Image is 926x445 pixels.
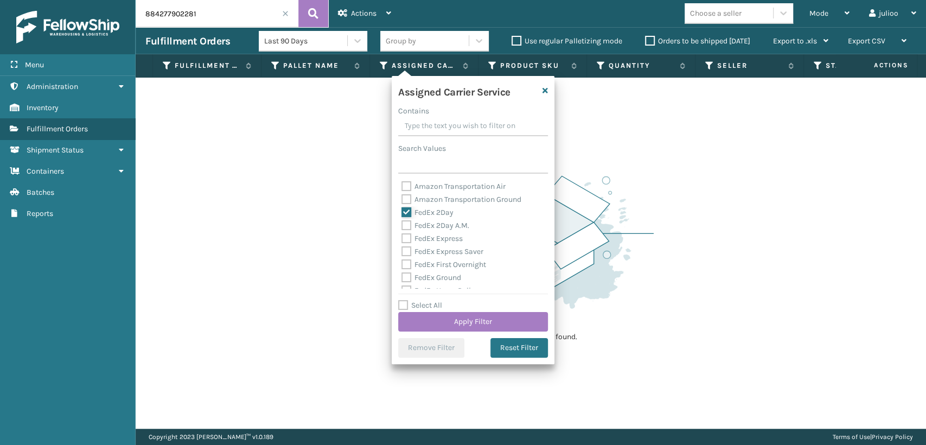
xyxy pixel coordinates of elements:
label: Amazon Transportation Ground [401,195,521,204]
label: Amazon Transportation Air [401,182,506,191]
span: Export CSV [848,36,885,46]
label: FedEx Home Delivery [401,286,485,295]
span: Shipment Status [27,145,84,155]
button: Reset Filter [490,338,548,358]
span: Containers [27,167,64,176]
label: Status [826,61,891,71]
a: Privacy Policy [872,433,913,441]
button: Remove Filter [398,338,464,358]
label: Fulfillment Order Id [175,61,240,71]
label: FedEx Express Saver [401,247,483,256]
p: Copyright 2023 [PERSON_NAME]™ v 1.0.189 [149,429,273,445]
span: Menu [25,60,44,69]
label: Orders to be shipped [DATE] [645,36,750,46]
label: Pallet Name [283,61,349,71]
img: logo [16,11,119,43]
label: Seller [717,61,783,71]
span: Batches [27,188,54,197]
a: Terms of Use [833,433,870,441]
span: Actions [351,9,376,18]
label: FedEx Ground [401,273,461,282]
span: Actions [839,56,915,74]
span: Reports [27,209,53,218]
h3: Fulfillment Orders [145,35,230,48]
button: Apply Filter [398,312,548,332]
span: Inventory [27,103,59,112]
div: Choose a seller [690,8,742,19]
span: Administration [27,82,78,91]
label: Assigned Carrier Service [392,61,457,71]
input: Type the text you wish to filter on [398,117,548,136]
label: Search Values [398,143,446,154]
label: FedEx 2Day A.M. [401,221,469,230]
span: Fulfillment Orders [27,124,88,133]
span: Mode [809,9,828,18]
label: FedEx 2Day [401,208,454,217]
label: Product SKU [500,61,566,71]
label: Quantity [609,61,674,71]
span: Export to .xls [773,36,817,46]
label: FedEx First Overnight [401,260,486,269]
div: Last 90 Days [264,35,348,47]
label: Select All [398,301,442,310]
h4: Assigned Carrier Service [398,82,510,99]
label: Contains [398,105,429,117]
div: | [833,429,913,445]
label: Use regular Palletizing mode [512,36,622,46]
div: Group by [386,35,416,47]
label: FedEx Express [401,234,463,243]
